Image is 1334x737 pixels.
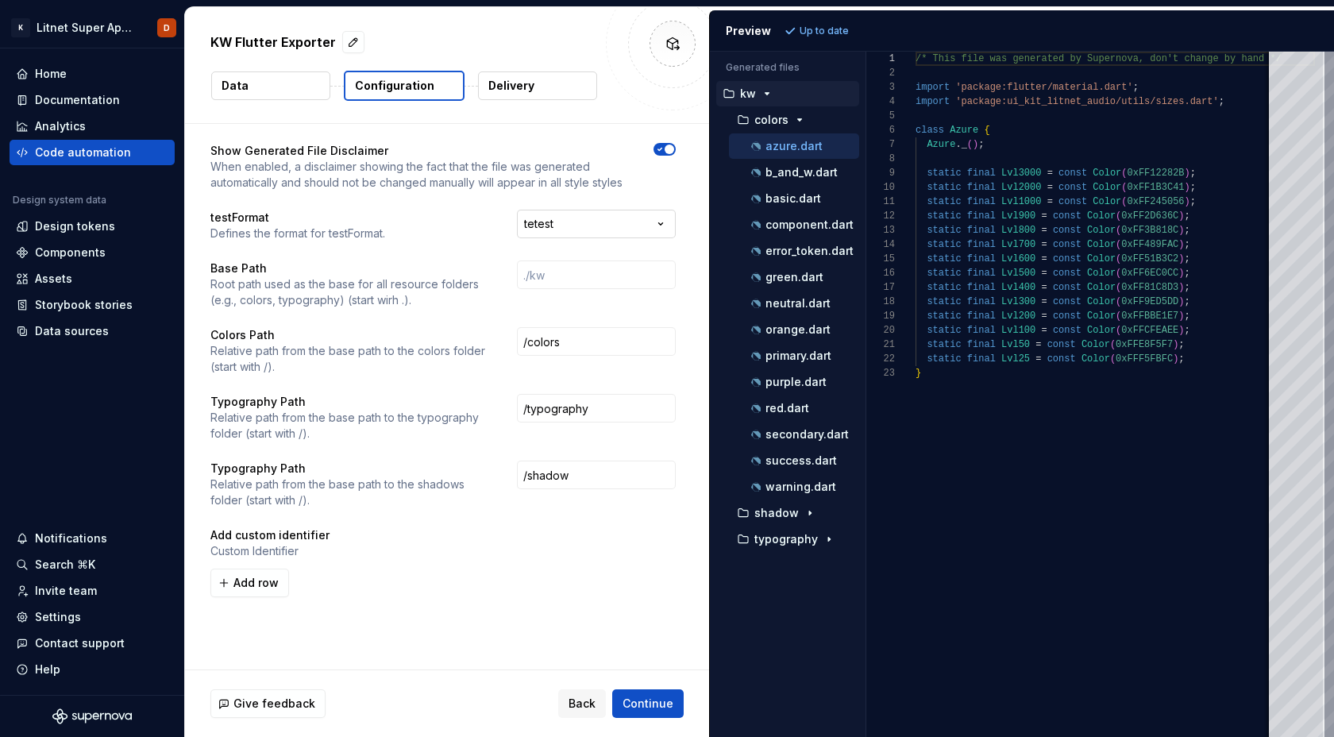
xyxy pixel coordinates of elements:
span: ) [1173,339,1178,350]
button: KLitnet Super App 2.0.D [3,10,181,44]
span: ) [1178,296,1184,307]
p: Colors Path [210,327,488,343]
span: ; [1178,353,1184,365]
span: = [1041,296,1047,307]
span: = [1041,225,1047,236]
span: 'package:ui_kit_litnet_audio/utils/sizes.dart' [955,96,1218,107]
p: KW Flutter Exporter [210,33,336,52]
span: ; [1189,182,1195,193]
span: static [927,182,961,193]
p: component.dart [765,218,854,231]
span: Color [1087,239,1116,250]
div: Litnet Super App 2.0. [37,20,138,36]
button: neutral.dart [729,295,859,312]
span: ; [1218,96,1224,107]
p: Add custom identifier [210,527,676,543]
span: final [966,196,995,207]
span: = [1047,182,1052,193]
div: 3 [866,80,895,95]
span: ) [1178,282,1184,293]
span: ; [1184,296,1189,307]
span: Color [1087,325,1116,336]
a: Documentation [10,87,175,113]
span: Color [1087,268,1116,279]
span: static [927,311,961,322]
p: azure.dart [765,140,823,152]
span: ( [966,139,972,150]
span: 0xFF2D636C [1121,210,1178,222]
span: 0xFFBBE1E7 [1121,311,1178,322]
span: 0xFF1B3C41 [1127,182,1184,193]
span: ; [978,139,984,150]
span: = [1041,268,1047,279]
span: 0xFF489FAC [1121,239,1178,250]
div: 23 [866,366,895,380]
span: final [966,168,995,179]
span: Azure [927,139,955,150]
input: /colors [517,327,676,356]
div: Assets [35,271,72,287]
p: warning.dart [765,480,836,493]
div: 13 [866,223,895,237]
a: Home [10,61,175,87]
span: final [966,353,995,365]
span: Color [1081,339,1109,350]
p: typography [754,533,818,546]
span: Lvl500 [1001,268,1035,279]
span: 0xFF245056 [1127,196,1184,207]
span: ) [1178,325,1184,336]
button: component.dart [729,216,859,233]
a: Storybook stories [10,292,175,318]
span: ; [1184,210,1189,222]
span: ( [1116,296,1121,307]
span: import [916,82,950,93]
button: purple.dart [729,373,859,391]
button: warning.dart [729,478,859,496]
span: final [966,225,995,236]
span: Lvl3000 [1001,168,1041,179]
span: final [966,253,995,264]
button: red.dart [729,399,859,417]
div: Design tokens [35,218,115,234]
span: static [927,282,961,293]
span: static [927,239,961,250]
span: const [1052,253,1081,264]
span: 'package:flutter/material.dart' [955,82,1132,93]
span: final [966,239,995,250]
button: Help [10,657,175,682]
div: 10 [866,180,895,195]
div: 17 [866,280,895,295]
span: = [1041,239,1047,250]
div: 14 [866,237,895,252]
div: Analytics [35,118,86,134]
span: 0xFFF5FBFC [1116,353,1173,365]
span: Lvl700 [1001,239,1035,250]
div: Components [35,245,106,260]
span: ( [1116,253,1121,264]
span: static [927,210,961,222]
span: 0xFF6EC0CC [1121,268,1178,279]
span: ) [1184,168,1189,179]
span: static [927,296,961,307]
span: ; [1189,196,1195,207]
div: 21 [866,338,895,352]
button: Data [211,71,330,100]
button: shadow [723,504,859,522]
span: final [966,182,995,193]
span: ( [1116,239,1121,250]
span: const [1052,311,1081,322]
a: Data sources [10,318,175,344]
div: 1 [866,52,895,66]
span: ( [1121,168,1127,179]
div: K [11,18,30,37]
span: const [1052,210,1081,222]
button: kw [716,85,859,102]
span: = [1041,253,1047,264]
span: const [1052,282,1081,293]
span: ) [1178,225,1184,236]
span: const [1052,225,1081,236]
span: Color [1087,311,1116,322]
div: 11 [866,195,895,209]
span: } [916,368,921,379]
span: final [966,210,995,222]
